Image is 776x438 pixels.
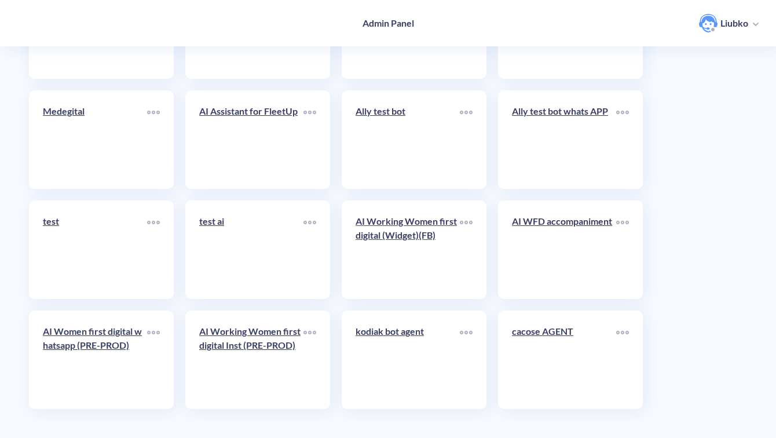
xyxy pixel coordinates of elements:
a: Medegital [43,104,147,175]
a: AI Assistant for FleetUp [199,104,303,175]
p: test ai [199,214,303,228]
a: test [43,214,147,285]
p: Ally test bot whats APP [512,104,616,118]
p: AI WFD accompaniment [512,214,616,228]
a: AI WFD accompaniment [512,214,616,285]
a: AI Working Women first digital Inst (PRE-PROD) [199,324,303,395]
a: kodiak bot agent [356,324,460,395]
p: Medegital [43,104,147,118]
p: test [43,214,147,228]
img: user photo [699,14,718,32]
p: cacose AGENT [512,324,616,338]
p: AI Assistant for FleetUp [199,104,303,118]
p: kodiak bot agent [356,324,460,338]
a: test ai [199,214,303,285]
a: Ally test bot whats APP [512,104,616,175]
button: user photoLiubko [693,13,764,34]
p: Liubko [720,17,748,30]
a: AI Working Women first digital (Widget)(FB) [356,214,460,285]
a: Ally test bot [356,104,460,175]
a: cacose AGENT [512,324,616,395]
p: AI Working Women first digital Inst (PRE-PROD) [199,324,303,352]
p: Ally test bot [356,104,460,118]
p: AI Working Women first digital (Widget)(FB) [356,214,460,242]
h4: Admin Panel [363,17,414,28]
p: AI Women first digital whatsapp (PRE-PROD) [43,324,147,352]
a: AI Women first digital whatsapp (PRE-PROD) [43,324,147,395]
